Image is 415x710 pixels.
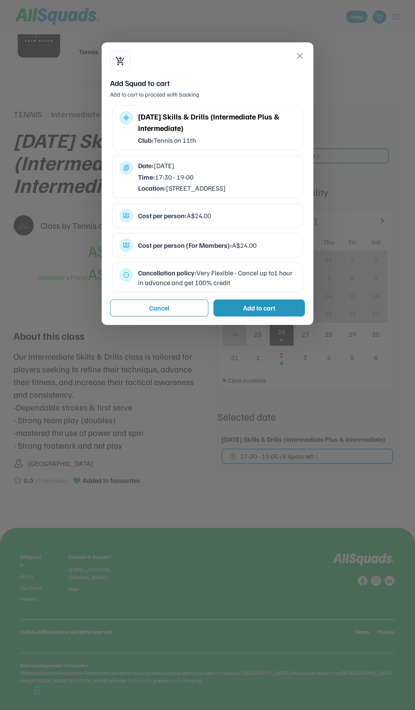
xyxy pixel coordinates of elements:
[243,303,275,313] div: Add to cart
[138,183,296,193] div: [STREET_ADDRESS]
[138,161,154,170] strong: Date:
[138,269,196,277] strong: Cancellation policy:
[110,78,305,89] div: Add Squad to cart
[110,300,208,316] button: Cancel
[138,241,232,250] strong: Cost per person (For Members):
[138,136,296,145] div: Tennis on 11th
[138,241,296,250] div: A$24.00
[138,184,166,192] strong: Location:
[138,161,296,170] div: [DATE]
[115,56,125,66] button: shopping_cart_checkout
[138,268,296,287] div: Very Flexible - Cancel up to1 hour in advance and get 100% credit
[138,211,187,220] strong: Cost per person:
[138,173,155,181] strong: Time:
[110,90,305,99] div: Add to cart to proceed with booking
[138,111,296,134] div: [DATE] Skills & Drills (Intermediate Plus & Intermediate)
[138,136,154,144] strong: Club:
[123,114,130,121] button: multitrack_audio
[138,172,296,182] div: 17:30 - 19:00
[138,211,296,220] div: A$24.00
[295,51,305,61] button: close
